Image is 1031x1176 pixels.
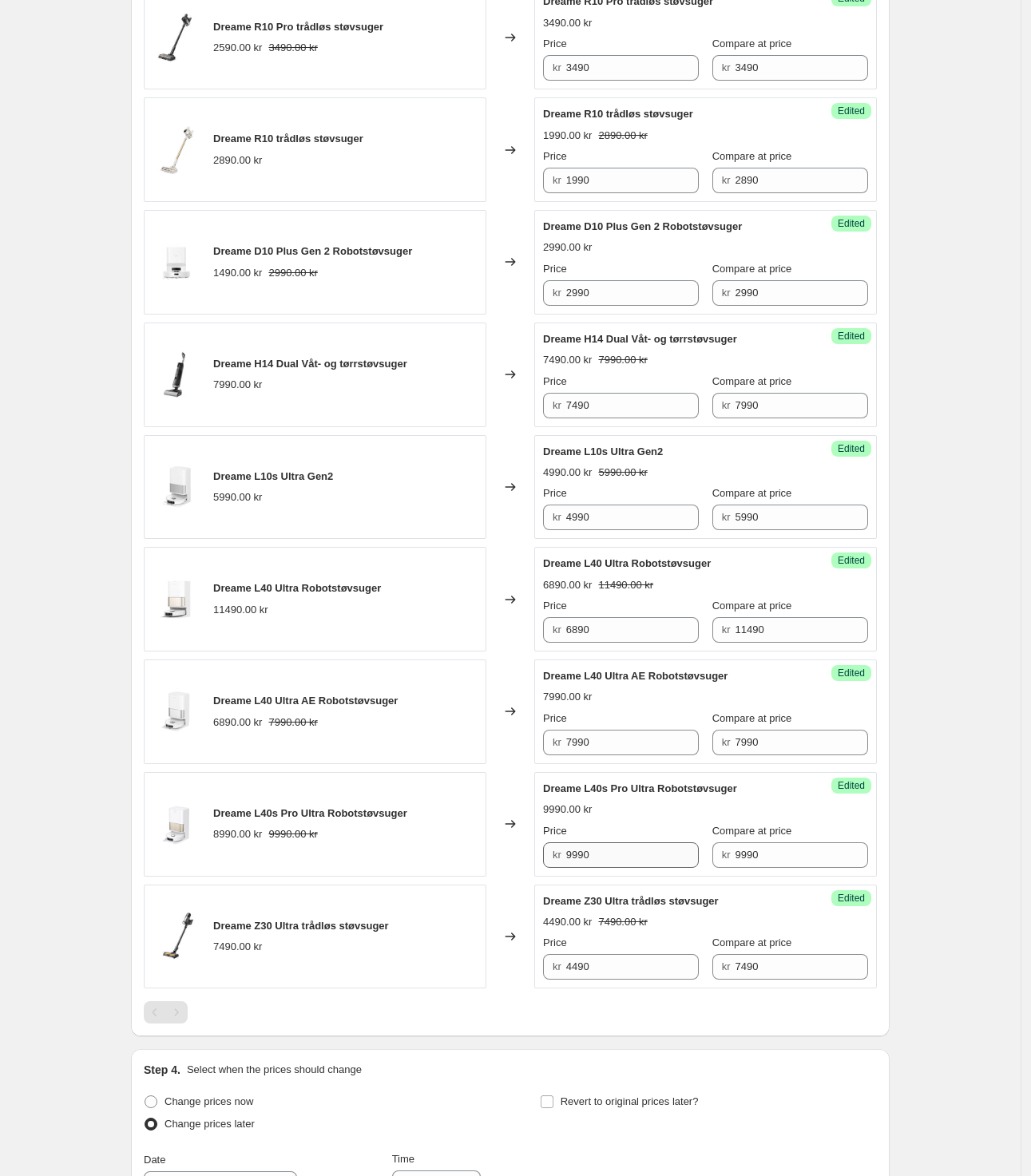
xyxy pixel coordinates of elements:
span: kr [722,624,731,636]
span: Compare at price [712,712,792,724]
span: Dreame L40s Pro Ultra Robotstøvsuger [543,782,737,794]
span: Compare at price [712,375,792,387]
span: kr [553,174,561,186]
div: 6890.00 kr [213,715,262,731]
span: Compare at price [712,936,792,948]
div: 1990.00 kr [543,128,592,144]
span: Dreame L40s Pro Ultra Robotstøvsuger [213,807,407,819]
strike: 5990.00 kr [598,465,647,481]
span: Compare at price [712,487,792,499]
strike: 9990.00 kr [268,826,317,842]
img: 1_-Wide-Angle-Soft-Roller-Brush-_-_2_80x.jpg [153,913,200,960]
span: kr [722,174,731,186]
span: kr [722,849,731,861]
span: Dreame L40 Ultra AE Robotstøvsuger [213,695,398,707]
span: Compare at price [712,600,792,612]
span: kr [722,511,731,523]
div: 9990.00 kr [543,802,592,818]
span: kr [553,736,561,748]
span: Price [543,825,567,837]
span: Price [543,600,567,612]
span: Price [543,375,567,387]
span: kr [553,624,561,636]
strike: 7990.00 kr [598,352,647,368]
img: 6391ace427ade714b70fb966024ae804_c463ca6e-2593-49d4-883d-219f11b0066b_80x.jpg [153,14,200,61]
span: Dreame R10 trådløs støvsuger [543,108,693,120]
strike: 7990.00 kr [268,715,317,731]
span: Time [392,1153,414,1165]
span: Edited [838,442,865,455]
div: 7990.00 kr [543,689,592,705]
span: Dreame L40 Ultra Robotstøvsuger [213,582,381,594]
span: Edited [838,330,865,343]
div: 4490.00 kr [543,914,592,930]
span: Price [543,936,567,948]
span: Price [543,487,567,499]
span: Dreame D10 Plus Gen 2 Robotstøvsuger [213,245,412,257]
span: Dreame R10 trådløs støvsuger [213,133,363,145]
strike: 2890.00 kr [598,128,647,144]
span: kr [553,849,561,861]
img: WideAngle-MainImage_80x.jpg [153,350,200,398]
div: 4990.00 kr [543,465,592,481]
span: kr [722,736,731,748]
span: kr [553,399,561,411]
span: Compare at price [712,825,792,837]
img: Total-Right-_-_01_fe24e486-bd8e-4a22-89e9-e1354e6cf3be_80x.jpg [153,576,200,624]
div: 5990.00 kr [213,489,262,505]
nav: Pagination [144,1001,188,1024]
span: kr [722,287,731,299]
span: Edited [838,105,865,117]
span: Price [543,150,567,162]
span: Dreame Z30 Ultra trådløs støvsuger [543,895,719,907]
img: 6391ace427ade714b70fb966024ae804_937e70db-78ec-49cb-8385-ffa217b45f2a_80x.jpg [153,126,200,174]
span: Edited [838,217,865,230]
span: Price [543,263,567,275]
div: 6890.00 kr [543,577,592,593]
span: Edited [838,779,865,792]
strike: 7490.00 kr [598,914,647,930]
span: Edited [838,892,865,905]
span: Change prices later [165,1118,255,1130]
span: kr [553,287,561,299]
span: Revert to original prices later? [561,1095,699,1107]
span: kr [553,511,561,523]
div: 7990.00 kr [213,377,262,393]
strike: 2990.00 kr [268,265,317,281]
div: 2990.00 kr [543,240,592,255]
img: Total-Front-02_80x.jpg [153,238,200,286]
span: Dreame Z30 Ultra trådløs støvsuger [213,920,389,932]
img: BaseStationChargingDock_738c3172-de89-47d2-acf4-ae1a74d8baeb_80x.jpg [153,463,200,511]
div: 7490.00 kr [213,939,262,955]
span: Dreame L10s Ultra Gen2 [543,445,663,457]
span: Change prices now [165,1095,253,1107]
span: Dreame H14 Dual Våt- og tørrstøvsuger [213,358,407,370]
span: kr [553,960,561,972]
p: Select when the prices should change [187,1062,362,1078]
span: kr [722,399,731,411]
span: kr [553,61,561,73]
span: Edited [838,667,865,679]
img: L40_Ultra_AE-Total-Right-_-_02_80x.jpg [153,687,200,735]
span: Compare at price [712,263,792,275]
span: Price [543,712,567,724]
span: Compare at price [712,150,792,162]
div: 2590.00 kr [213,40,262,56]
span: Price [543,38,567,49]
span: Dreame D10 Plus Gen 2 Robotstøvsuger [543,220,742,232]
div: 1490.00 kr [213,265,262,281]
strike: 3490.00 kr [268,40,317,56]
div: 7490.00 kr [543,352,592,368]
span: Dreame L40 Ultra Robotstøvsuger [543,557,711,569]
span: Dreame L10s Ultra Gen2 [213,470,333,482]
div: 3490.00 kr [543,15,592,31]
h2: Step 4. [144,1062,180,1078]
div: 8990.00 kr [213,826,262,842]
span: Dreame H14 Dual Våt- og tørrstøvsuger [543,333,737,345]
strike: 11490.00 kr [598,577,653,593]
span: Dreame R10 Pro trådløs støvsuger [213,21,383,33]
span: Date [144,1154,165,1166]
div: 2890.00 kr [213,152,262,168]
span: kr [722,61,731,73]
div: 11490.00 kr [213,602,268,618]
